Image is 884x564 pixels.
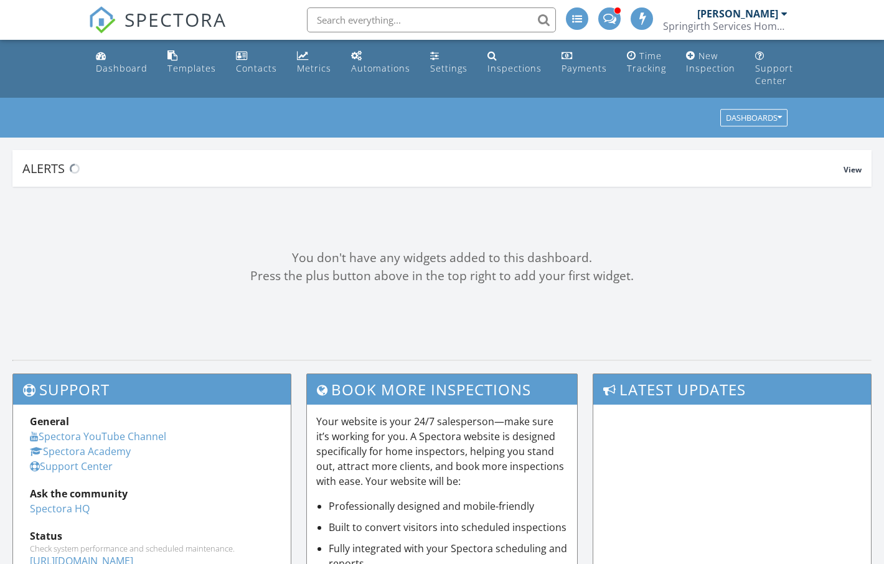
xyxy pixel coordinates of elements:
div: Alerts [22,160,844,177]
div: Check system performance and scheduled maintenance. [30,543,274,553]
a: Templates [162,45,221,80]
h3: Latest Updates [593,374,871,405]
p: Your website is your 24/7 salesperson—make sure it’s working for you. A Spectora website is desig... [316,414,568,489]
div: Time Tracking [627,50,666,74]
div: Metrics [297,62,331,74]
a: New Inspection [681,45,740,80]
div: Press the plus button above in the top right to add your first widget. [12,267,872,285]
div: Dashboards [726,114,782,123]
a: Dashboard [91,45,153,80]
div: New Inspection [686,50,735,74]
a: Spectora Academy [30,444,131,458]
a: Support Center [750,45,798,93]
a: Inspections [482,45,547,80]
a: Settings [425,45,473,80]
div: Settings [430,62,468,74]
div: You don't have any widgets added to this dashboard. [12,249,872,267]
li: Professionally designed and mobile-friendly [329,499,568,514]
div: Contacts [236,62,277,74]
strong: General [30,415,69,428]
div: Inspections [487,62,542,74]
a: Contacts [231,45,282,80]
a: Support Center [30,459,113,473]
input: Search everything... [307,7,556,32]
a: Spectora YouTube Channel [30,430,166,443]
div: [PERSON_NAME] [697,7,778,20]
div: Ask the community [30,486,274,501]
h3: Support [13,374,291,405]
a: SPECTORA [88,17,227,43]
a: Metrics [292,45,336,80]
div: Payments [562,62,607,74]
img: The Best Home Inspection Software - Spectora [88,6,116,34]
div: Status [30,529,274,543]
a: Time Tracking [622,45,671,80]
div: Dashboard [96,62,148,74]
div: Automations [351,62,410,74]
div: Templates [167,62,216,74]
a: Payments [557,45,612,80]
span: View [844,164,862,175]
span: SPECTORA [125,6,227,32]
a: Spectora HQ [30,502,90,515]
div: Springirth Services Home Inspections [663,20,788,32]
div: Support Center [755,62,793,87]
h3: Book More Inspections [307,374,577,405]
a: Automations (Advanced) [346,45,415,80]
li: Built to convert visitors into scheduled inspections [329,520,568,535]
button: Dashboards [720,110,788,127]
